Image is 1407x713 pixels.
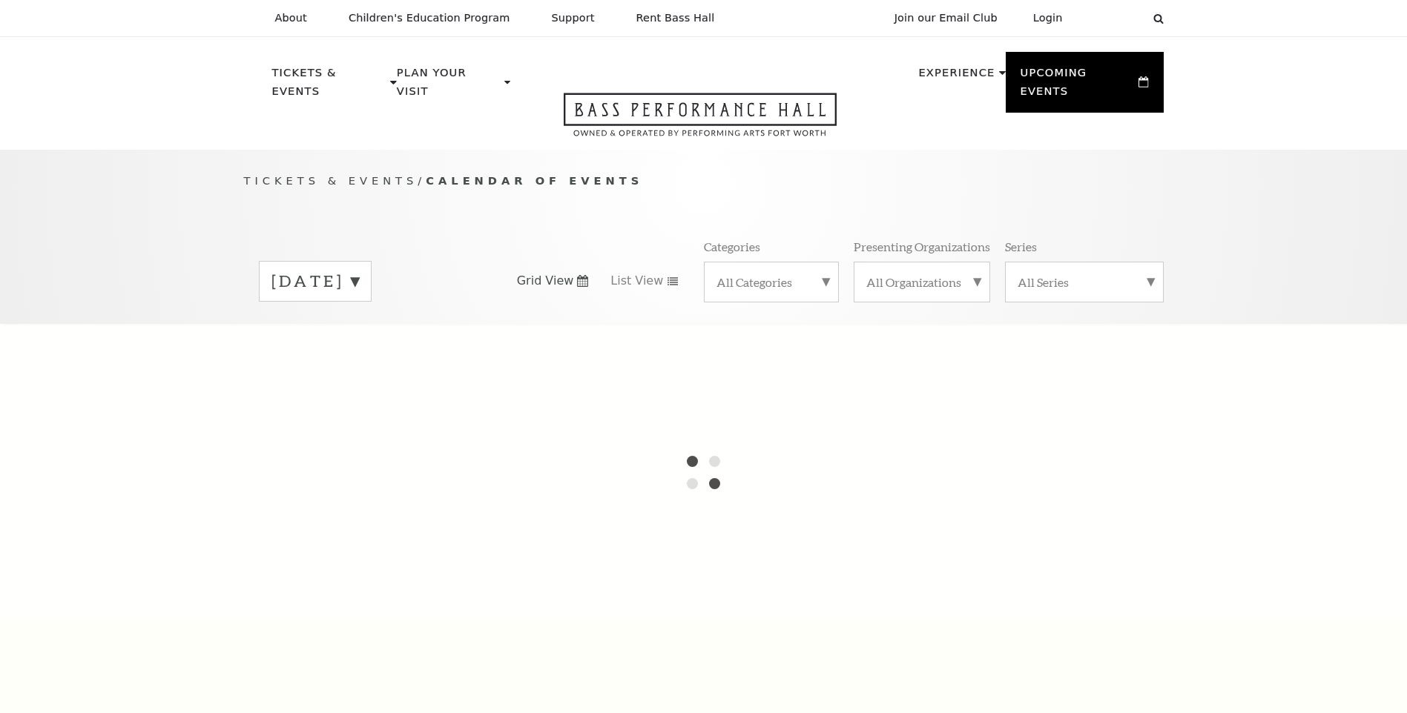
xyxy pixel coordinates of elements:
[244,172,1164,190] p: /
[636,12,715,24] p: Rent Bass Hall
[426,174,643,187] span: Calendar of Events
[517,273,574,289] span: Grid View
[1087,11,1139,25] select: Select:
[866,274,978,290] label: All Organizations
[716,274,826,290] label: All Categories
[704,239,760,254] p: Categories
[275,12,307,24] p: About
[1021,64,1136,109] p: Upcoming Events
[610,273,663,289] span: List View
[271,270,359,293] label: [DATE]
[244,174,418,187] span: Tickets & Events
[349,12,510,24] p: Children's Education Program
[552,12,595,24] p: Support
[397,64,501,109] p: Plan Your Visit
[918,64,995,90] p: Experience
[854,239,990,254] p: Presenting Organizations
[272,64,387,109] p: Tickets & Events
[1018,274,1151,290] label: All Series
[1005,239,1037,254] p: Series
